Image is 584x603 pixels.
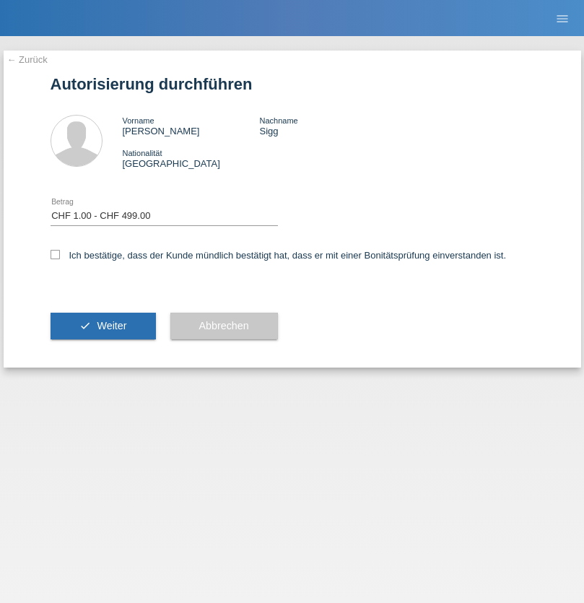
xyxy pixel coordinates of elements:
[51,75,534,93] h1: Autorisierung durchführen
[555,12,570,26] i: menu
[548,14,577,22] a: menu
[123,115,260,136] div: [PERSON_NAME]
[259,115,396,136] div: Sigg
[170,313,278,340] button: Abbrechen
[7,54,48,65] a: ← Zurück
[79,320,91,331] i: check
[199,320,249,331] span: Abbrechen
[51,250,507,261] label: Ich bestätige, dass der Kunde mündlich bestätigt hat, dass er mit einer Bonitätsprüfung einversta...
[97,320,126,331] span: Weiter
[123,147,260,169] div: [GEOGRAPHIC_DATA]
[259,116,297,125] span: Nachname
[51,313,156,340] button: check Weiter
[123,149,162,157] span: Nationalität
[123,116,154,125] span: Vorname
